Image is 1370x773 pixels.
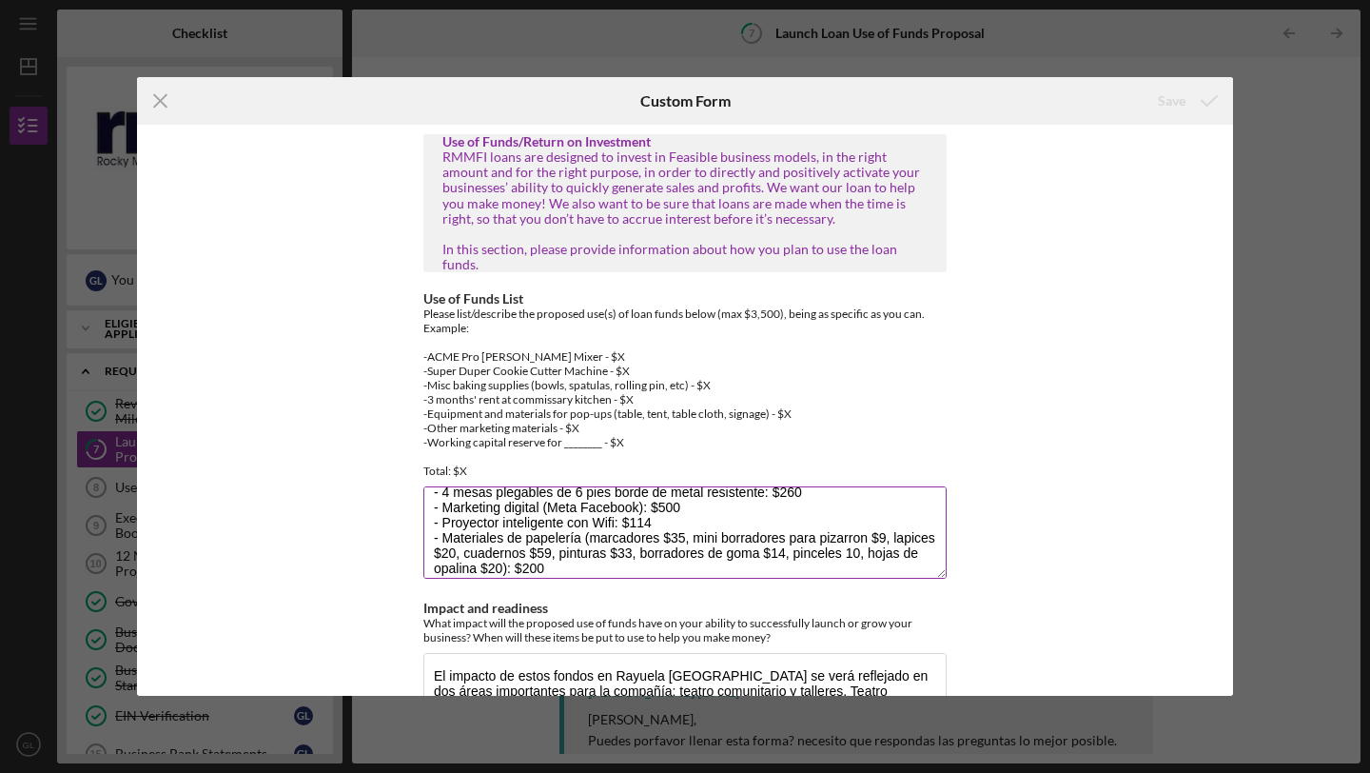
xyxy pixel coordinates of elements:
[1158,82,1185,120] div: Save
[1139,82,1233,120] button: Save
[423,653,947,744] textarea: El impacto de estos fondos en Rayuela [GEOGRAPHIC_DATA] se verá reflejado en dos áreas importante...
[423,600,548,616] label: Impact and readiness
[423,616,947,644] div: What impact will the proposed use of funds have on your ability to successfully launch or grow yo...
[442,134,928,149] div: Use of Funds/Return on Investment
[423,486,947,578] textarea: - Set de 8 microfonos Church Sistema inalambrico 8x100 canales: $590 - 2 estuches de transporte e...
[442,149,928,272] div: RMMFI loans are designed to invest in Feasible business models, in the right amount and for the r...
[423,290,523,307] label: Use of Funds List
[423,307,947,478] div: Please list/describe the proposed use(s) of loan funds below (max $3,500), being as specific as y...
[640,92,731,109] h6: Custom Form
